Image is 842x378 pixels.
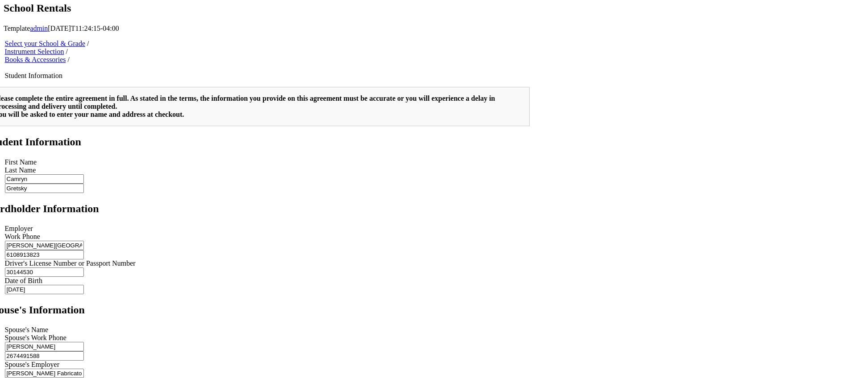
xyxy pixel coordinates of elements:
[4,1,838,16] h1: School Rentals
[4,86,539,158] a: Page 2
[5,225,530,233] li: Employer
[87,40,89,47] span: /
[5,259,477,267] li: Driver's License Number or Passport Number
[4,4,41,13] button: Thumbnails
[67,56,69,63] span: /
[104,5,137,12] span: Attachments
[43,4,98,13] button: Document Outline
[100,4,140,13] button: Attachments
[5,326,530,334] li: Spouse's Name
[5,48,64,55] a: Instrument Selection
[7,5,38,12] span: Thumbnails
[5,277,477,285] li: Date of Birth
[5,56,66,63] a: Books & Accessories
[30,25,48,32] a: admin
[4,25,30,32] span: Template
[5,72,530,80] li: Student Information
[5,166,530,174] li: Last Name
[47,5,95,12] span: Document Outline
[66,48,67,55] span: /
[4,13,539,86] a: Page 1
[4,1,838,16] section: Page Title Bar
[5,233,530,241] li: Work Phone
[5,361,477,369] li: Spouse's Employer
[5,334,530,342] li: Spouse's Work Phone
[5,158,530,166] li: First Name
[5,40,85,47] a: Select your School & Grade
[48,25,119,32] span: [DATE]T11:24:15-04:00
